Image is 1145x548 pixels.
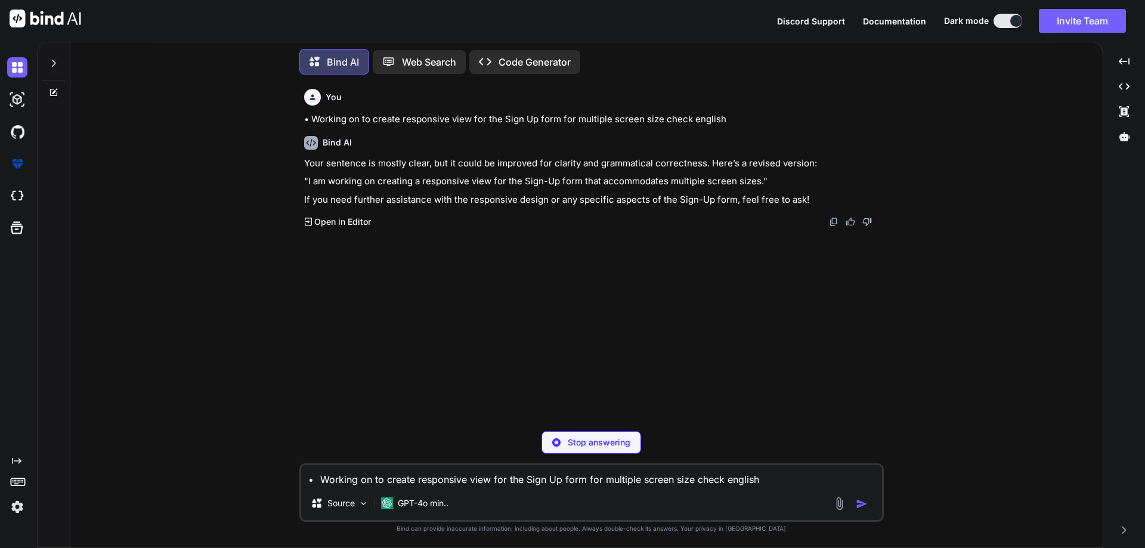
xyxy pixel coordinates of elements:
button: Documentation [863,15,926,27]
p: Open in Editor [314,216,371,228]
img: Pick Models [358,499,369,509]
p: Your sentence is mostly clear, but it could be improved for clarity and grammatical correctness. ... [304,157,881,171]
img: dislike [862,217,872,227]
img: GPT-4o mini [381,497,393,509]
p: • Working on to create responsive view for the Sign Up form for multiple screen size check english [304,113,881,126]
button: Discord Support [777,15,845,27]
img: Bind AI [10,10,81,27]
img: darkAi-studio [7,89,27,110]
p: Bind AI [327,55,359,69]
p: If you need further assistance with the responsive design or any specific aspects of the Sign-Up ... [304,193,881,207]
h6: Bind AI [323,137,352,148]
img: githubDark [7,122,27,142]
p: Web Search [402,55,456,69]
p: Source [327,497,355,509]
span: Documentation [863,16,926,26]
p: Stop answering [568,436,630,448]
img: settings [7,497,27,517]
img: attachment [833,497,846,510]
img: darkChat [7,57,27,78]
img: like [846,217,855,227]
p: "I am working on creating a responsive view for the Sign-Up form that accommodates multiple scree... [304,175,881,188]
img: copy [829,217,838,227]
p: Bind can provide inaccurate information, including about people. Always double-check its answers.... [299,524,884,533]
h6: You [326,91,342,103]
p: Code Generator [499,55,571,69]
img: cloudideIcon [7,186,27,206]
span: Discord Support [777,16,845,26]
p: GPT-4o min.. [398,497,448,509]
img: icon [856,498,868,510]
span: Dark mode [944,15,989,27]
button: Invite Team [1039,9,1126,33]
img: premium [7,154,27,174]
